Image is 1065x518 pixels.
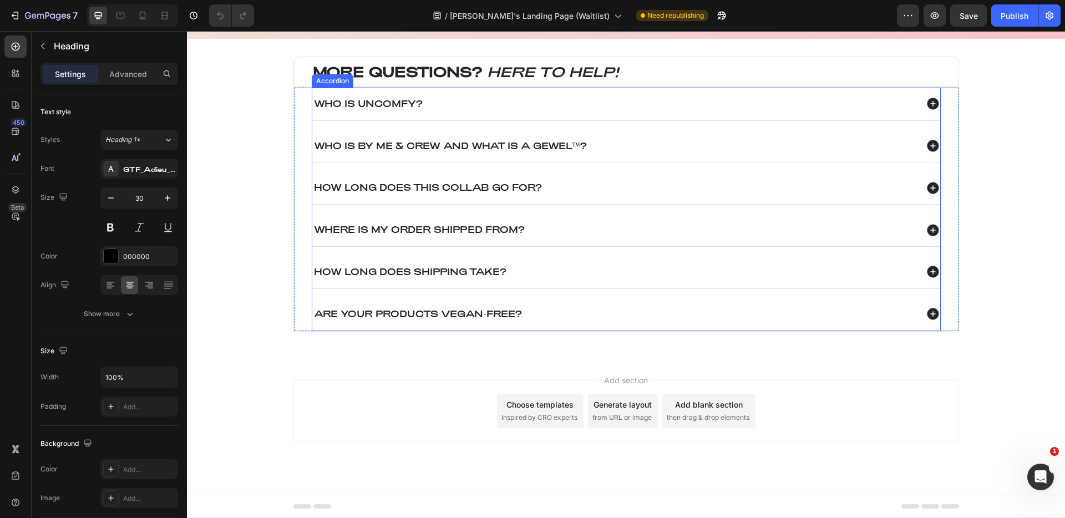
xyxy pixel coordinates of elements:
[413,343,465,355] span: Add section
[105,135,140,145] span: Heading 1*
[40,251,58,261] div: Color
[101,367,177,387] input: Auto
[123,402,175,412] div: Add...
[1001,10,1028,22] div: Publish
[54,39,174,53] p: Heading
[950,4,987,27] button: Save
[40,372,59,382] div: Width
[319,368,387,379] div: Choose templates
[11,118,27,127] div: 450
[40,135,60,145] div: Styles
[40,436,94,451] div: Background
[8,203,27,212] div: Beta
[40,278,72,293] div: Align
[315,382,390,392] span: inspired by CRO experts
[127,277,335,289] p: Are your products vegan-free?
[127,45,164,55] div: Accordion
[40,464,58,474] div: Color
[1027,464,1054,490] iframe: Intercom live chat
[209,4,254,27] div: Undo/Redo
[84,308,135,319] div: Show more
[40,190,70,205] div: Size
[127,193,338,205] p: Where is my order shipped from?
[73,9,78,22] p: 7
[123,252,175,262] div: 000000
[300,32,432,49] i: HERE TO HELP!
[1050,447,1059,456] span: 1
[407,368,465,379] div: Generate layout
[55,68,86,80] p: Settings
[40,344,70,359] div: Size
[480,382,562,392] span: then drag & drop elements
[960,11,978,21] span: Save
[405,382,465,392] span: from URL or image
[40,493,60,503] div: Image
[488,368,556,379] div: Add blank section
[450,10,610,22] span: [PERSON_NAME]'s Landing Page (Waitlist)
[647,11,704,21] span: Need republishing
[991,4,1038,27] button: Publish
[40,304,178,324] button: Show more
[127,235,319,247] p: How long does shipping take?
[100,130,178,150] button: Heading 1*
[127,67,236,79] p: Who is Uncomfy?
[109,68,147,80] p: Advanced
[123,164,175,174] div: GTF_Adieu_TRIAL_Regular
[187,31,1065,518] iframe: To enrich screen reader interactions, please activate Accessibility in Grammarly extension settings
[4,4,83,27] button: 7
[445,10,448,22] span: /
[40,402,66,412] div: Padding
[40,107,71,117] div: Text style
[123,494,175,504] div: Add...
[127,109,400,121] p: Who is By Me & Crew and what is a GEWEL™?
[123,465,175,475] div: Add...
[127,151,355,162] p: How long does this collab go for?
[40,164,54,174] div: Font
